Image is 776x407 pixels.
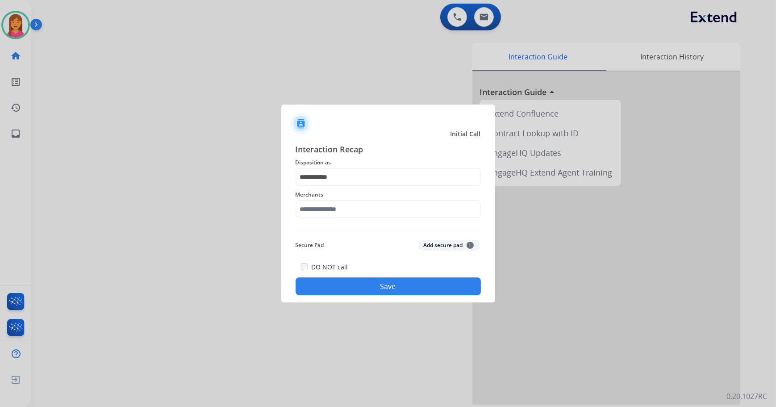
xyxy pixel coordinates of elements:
[296,277,481,295] button: Save
[296,189,481,200] span: Merchants
[290,113,312,134] img: contactIcon
[418,240,479,251] button: Add secure pad+
[311,263,348,272] label: DO NOT call
[467,242,474,249] span: +
[296,240,324,251] span: Secure Pad
[296,157,481,168] span: Disposition as
[296,143,481,157] span: Interaction Recap
[296,229,481,229] img: contact-recap-line.svg
[726,391,767,402] p: 0.20.1027RC
[451,130,481,138] span: Initial Call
